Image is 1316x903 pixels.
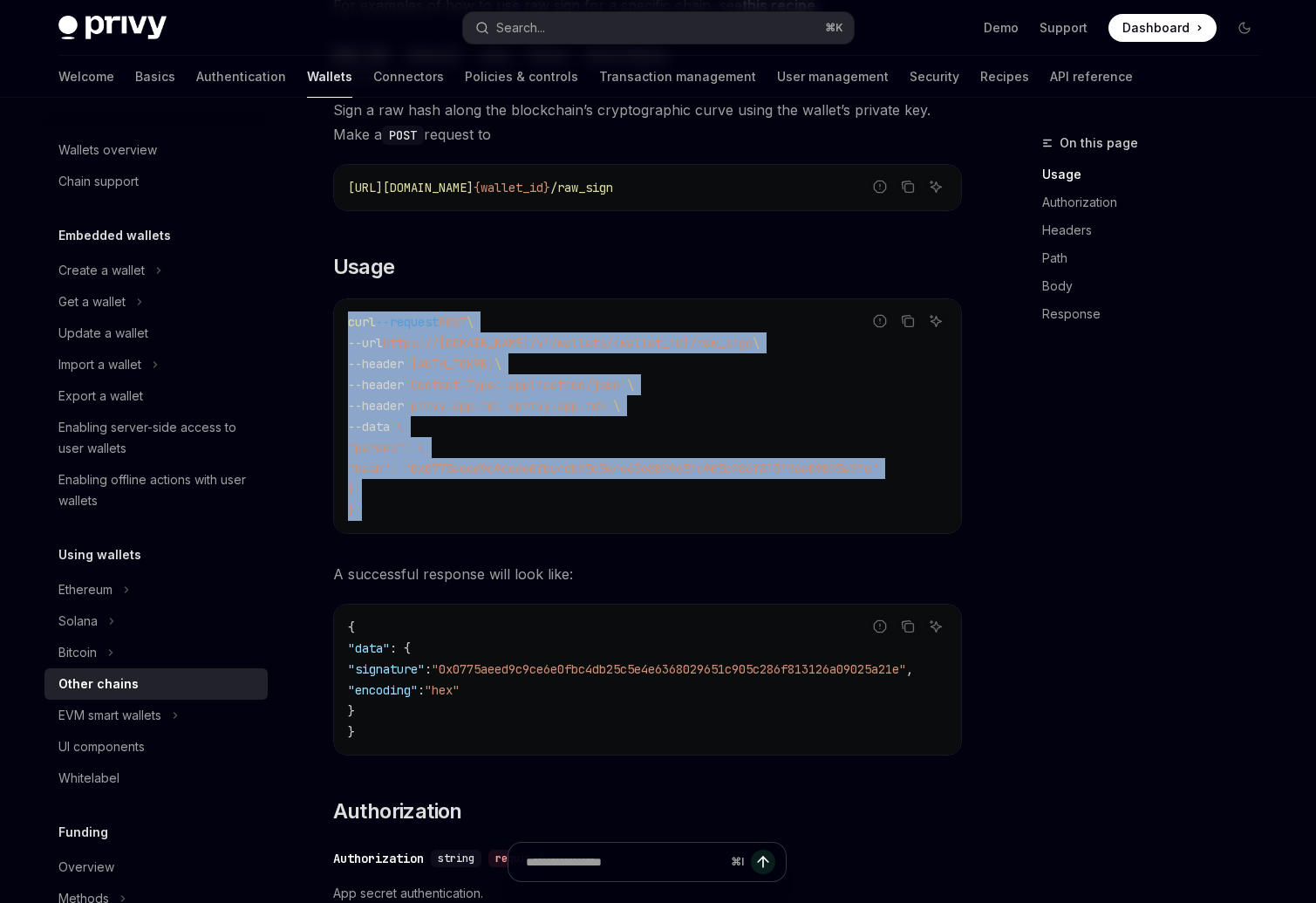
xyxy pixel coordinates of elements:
div: Wallets overview [58,140,157,161]
span: , [906,661,913,677]
span: \ [494,356,501,372]
span: : { [390,640,411,656]
span: 'privy-app-id: <privy-app-id>' [404,398,613,414]
button: Copy the contents from the code block [897,615,919,638]
span: '[AUTH_TOKEN] [404,356,494,372]
a: Other chains [44,668,268,700]
div: Overview [58,857,114,878]
div: Whitelabel [58,768,119,789]
button: Toggle dark mode [1231,14,1258,42]
a: Body [1042,272,1272,300]
a: Overview [44,852,268,883]
button: Toggle Import a wallet section [44,349,268,380]
span: "hex" [425,682,460,698]
span: } [348,724,355,740]
h5: Using wallets [58,544,141,565]
div: Update a wallet [58,323,148,344]
a: Export a wallet [44,380,268,412]
a: Wallets [307,56,352,98]
button: Open search [463,12,854,44]
div: Export a wallet [58,386,143,407]
code: POST [382,126,424,145]
div: Enabling server-side access to user wallets [58,417,257,459]
a: Chain support [44,166,268,197]
span: A successful response will look like: [333,562,962,586]
span: --header [348,356,404,372]
span: https://[DOMAIN_NAME]/v1/wallets/{wallet_id}/raw_sign [383,335,753,351]
span: {wallet_id} [474,180,550,195]
a: Basics [135,56,175,98]
span: \ [627,377,634,393]
a: Enabling offline actions with user wallets [44,464,268,516]
a: Policies & controls [465,56,578,98]
a: Headers [1042,216,1272,244]
div: Get a wallet [58,291,126,312]
a: Enabling server-side access to user wallets [44,412,268,464]
span: '{ [390,419,404,434]
span: "signature" [348,661,425,677]
div: Search... [496,17,545,38]
span: Sign a raw hash along the blockchain’s cryptographic curve using the wallet’s private key. Make a... [333,98,962,147]
span: [URL][DOMAIN_NAME] [348,180,474,195]
span: } [348,703,355,719]
div: EVM smart wallets [58,705,161,726]
a: Update a wallet [44,318,268,349]
div: Ethereum [58,579,113,600]
a: Connectors [373,56,444,98]
button: Toggle Get a wallet section [44,286,268,318]
span: --header [348,398,404,414]
div: Solana [58,611,98,632]
a: Recipes [980,56,1029,98]
a: UI components [44,731,268,763]
div: Import a wallet [58,354,141,375]
a: Authorization [1042,188,1272,216]
span: : [418,682,425,698]
span: POST [439,314,467,330]
button: Toggle Create a wallet section [44,255,268,286]
span: : [425,661,432,677]
h5: Embedded wallets [58,225,171,246]
span: --request [376,314,439,330]
div: Other chains [58,674,139,694]
span: \ [467,314,474,330]
button: Toggle Ethereum section [44,574,268,605]
button: Ask AI [924,310,947,332]
button: Toggle Solana section [44,605,268,637]
span: "0x0775aeed9c9ce6e0fbc4db25c5e4e6368029651c905c286f813126a09025a21e" [432,661,906,677]
button: Toggle EVM smart wallets section [44,700,268,731]
button: Report incorrect code [869,615,891,638]
span: }' [348,503,362,518]
a: Usage [1042,161,1272,188]
a: Response [1042,300,1272,328]
a: Welcome [58,56,114,98]
span: --header [348,377,404,393]
a: Path [1042,244,1272,272]
span: --url [348,335,383,351]
span: curl [348,314,376,330]
span: --data [348,419,390,434]
a: Security [910,56,959,98]
a: Transaction management [599,56,756,98]
div: Bitcoin [58,642,97,663]
button: Copy the contents from the code block [897,175,919,198]
span: On this page [1060,133,1138,154]
div: Enabling offline actions with user wallets [58,469,257,511]
span: "params": { [348,440,425,455]
a: Demo [984,19,1019,37]
div: UI components [58,736,145,757]
h5: Funding [58,822,108,843]
span: { [348,619,355,635]
span: /raw_sign [550,180,613,195]
a: Dashboard [1108,14,1217,42]
a: Support [1040,19,1088,37]
span: "data" [348,640,390,656]
a: User management [777,56,889,98]
span: Dashboard [1122,19,1190,37]
span: Usage [333,253,395,281]
img: dark logo [58,16,167,40]
div: Create a wallet [58,260,145,281]
div: Chain support [58,171,139,192]
a: API reference [1050,56,1133,98]
span: } [348,482,355,497]
button: Report incorrect code [869,310,891,332]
